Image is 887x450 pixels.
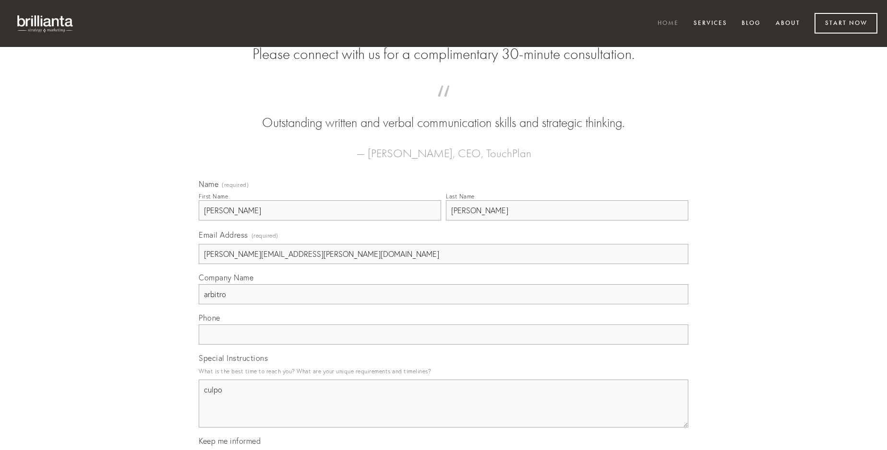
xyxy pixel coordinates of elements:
[214,95,673,132] blockquote: Outstanding written and verbal communication skills and strategic thinking.
[446,193,475,200] div: Last Name
[815,13,877,34] a: Start Now
[199,313,220,323] span: Phone
[252,229,278,242] span: (required)
[222,182,249,188] span: (required)
[199,179,218,189] span: Name
[199,380,688,427] textarea: culpo
[214,132,673,163] figcaption: — [PERSON_NAME], CEO, TouchPlan
[769,16,806,32] a: About
[199,193,228,200] div: First Name
[199,365,688,378] p: What is the best time to reach you? What are your unique requirements and timelines?
[199,353,268,363] span: Special Instructions
[199,230,248,240] span: Email Address
[199,45,688,63] h2: Please connect with us for a complimentary 30-minute consultation.
[214,95,673,114] span: “
[199,436,261,446] span: Keep me informed
[651,16,685,32] a: Home
[687,16,733,32] a: Services
[199,273,253,282] span: Company Name
[10,10,82,37] img: brillianta - research, strategy, marketing
[735,16,767,32] a: Blog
